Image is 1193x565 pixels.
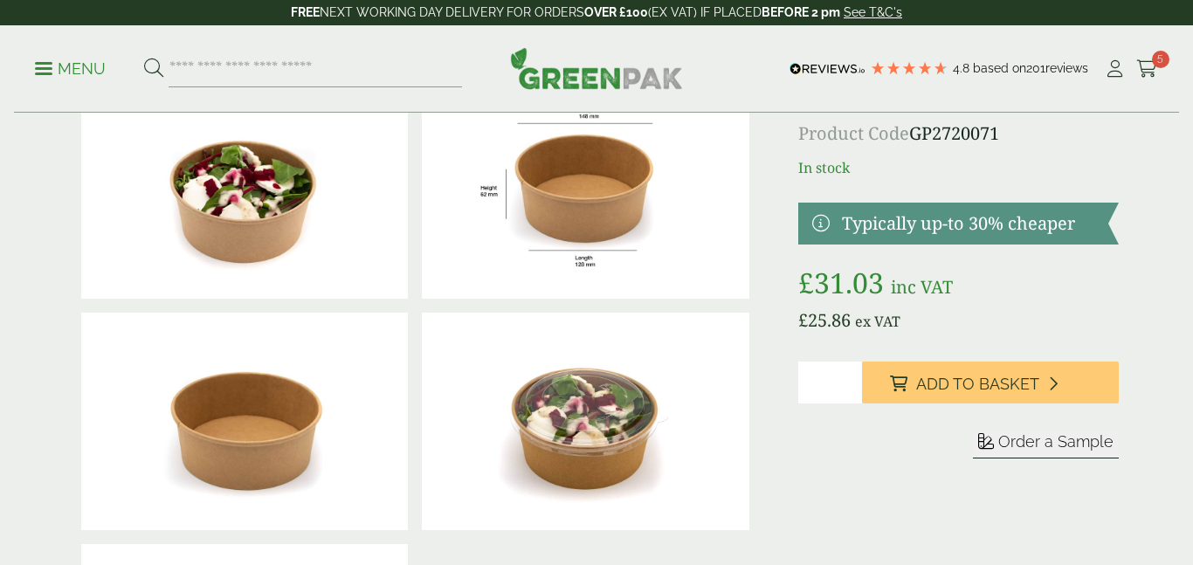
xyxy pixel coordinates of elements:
[855,312,900,331] span: ex VAT
[798,264,884,301] bdi: 31.03
[790,63,865,75] img: REVIEWS.io
[973,431,1119,458] button: Order a Sample
[862,362,1119,403] button: Add to Basket
[81,313,408,531] img: Kraft Bowl 750ml
[1104,60,1126,78] i: My Account
[1026,61,1045,75] span: 201
[584,5,648,19] strong: OVER £100
[35,59,106,76] a: Menu
[1045,61,1088,75] span: reviews
[762,5,840,19] strong: BEFORE 2 pm
[844,5,902,19] a: See T&C's
[798,264,814,301] span: £
[953,61,973,75] span: 4.8
[35,59,106,79] p: Menu
[870,60,948,76] div: 4.79 Stars
[998,432,1114,451] span: Order a Sample
[891,275,953,299] span: inc VAT
[798,121,909,145] span: Product Code
[798,308,851,332] bdi: 25.86
[798,308,808,332] span: £
[973,61,1026,75] span: Based on
[81,80,408,299] img: Kraft Bowl 750ml With Goats Cheese Salad Open
[798,121,1119,147] p: GP2720071
[422,80,748,299] img: KraftBowl_750
[1136,60,1158,78] i: Cart
[1136,56,1158,82] a: 5
[916,375,1039,394] span: Add to Basket
[798,157,1119,178] p: In stock
[1152,51,1169,68] span: 5
[422,313,748,531] img: Kraft Bowl 750ml With Goats Chees Salad With Lid
[291,5,320,19] strong: FREE
[510,47,683,89] img: GreenPak Supplies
